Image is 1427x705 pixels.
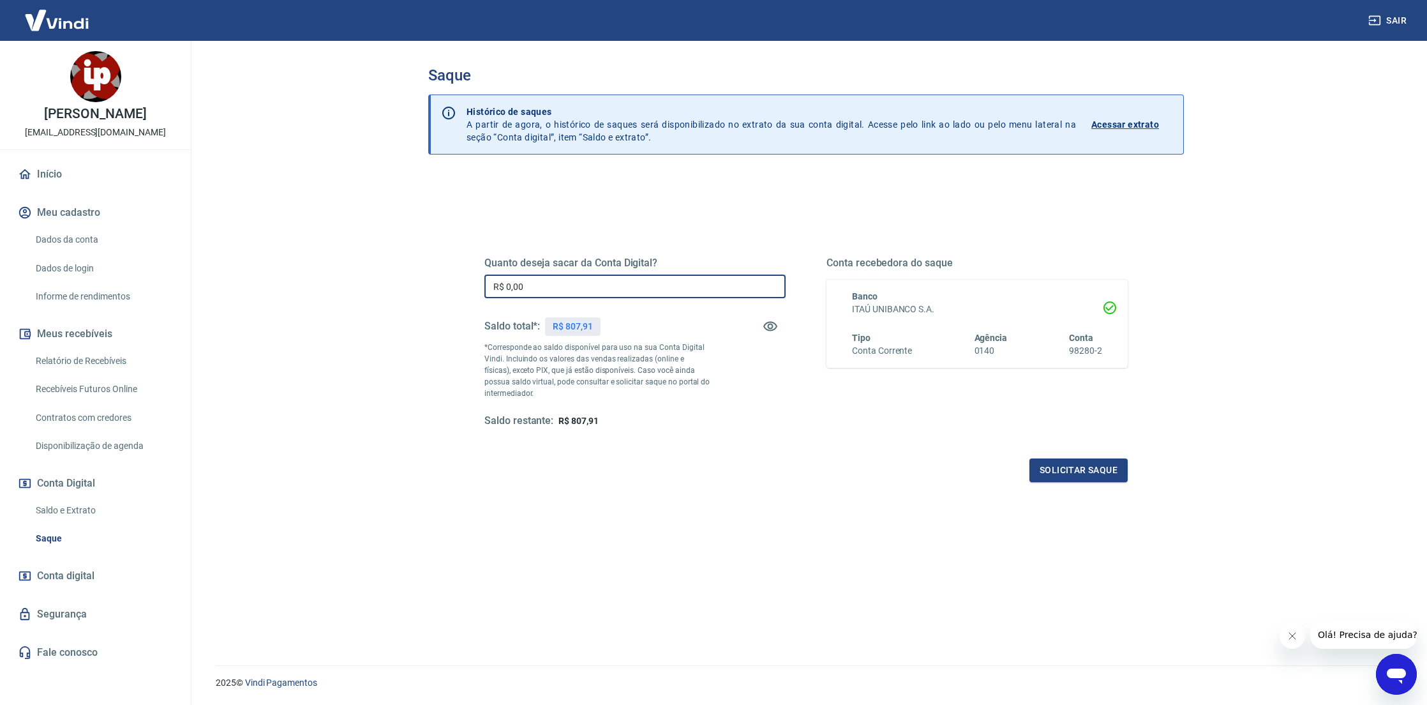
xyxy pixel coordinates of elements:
span: R$ 807,91 [558,416,599,426]
a: Relatório de Recebíveis [31,348,176,374]
a: Conta digital [15,562,176,590]
h6: Conta Corrente [852,344,912,358]
h5: Conta recebedora do saque [826,257,1128,269]
p: Histórico de saques [467,105,1076,118]
button: Sair [1366,9,1412,33]
iframe: Mensagem da empresa [1310,621,1417,649]
h5: Quanto deseja sacar da Conta Digital? [484,257,786,269]
iframe: Botão para abrir a janela de mensagens [1376,654,1417,695]
p: [PERSON_NAME] [44,107,146,121]
span: Olá! Precisa de ajuda? [8,9,107,19]
a: Saque [31,526,176,552]
a: Início [15,160,176,188]
a: Saldo e Extrato [31,497,176,524]
span: Conta [1069,333,1093,343]
p: A partir de agora, o histórico de saques será disponibilizado no extrato da sua conta digital. Ac... [467,105,1076,144]
button: Solicitar saque [1029,459,1128,482]
h5: Saldo restante: [484,414,553,428]
a: Vindi Pagamentos [245,678,317,688]
a: Contratos com credores [31,405,176,431]
p: [EMAIL_ADDRESS][DOMAIN_NAME] [25,126,166,139]
a: Dados de login [31,255,176,282]
a: Dados da conta [31,227,176,253]
span: Tipo [852,333,870,343]
span: Banco [852,291,878,301]
p: *Corresponde ao saldo disponível para uso na sua Conta Digital Vindi. Incluindo os valores das ve... [484,342,710,399]
h5: Saldo total*: [484,320,540,333]
span: Conta digital [37,567,94,585]
button: Conta Digital [15,469,176,497]
h6: ITAÚ UNIBANCO S.A. [852,303,1102,316]
p: R$ 807,91 [553,320,593,333]
a: Fale conosco [15,639,176,667]
h6: 0140 [975,344,1008,358]
a: Recebíveis Futuros Online [31,376,176,402]
a: Disponibilização de agenda [31,433,176,459]
img: Vindi [15,1,98,40]
iframe: Fechar mensagem [1280,623,1305,649]
p: Acessar extrato [1091,118,1159,131]
a: Acessar extrato [1091,105,1173,144]
h6: 98280-2 [1069,344,1102,358]
h3: Saque [428,66,1184,84]
p: 2025 © [216,676,1396,690]
button: Meu cadastro [15,199,176,227]
button: Meus recebíveis [15,320,176,348]
img: 41b24e02-a7ff-435e-9d03-efee608d1931.jpeg [70,51,121,102]
a: Informe de rendimentos [31,284,176,310]
a: Segurança [15,600,176,628]
span: Agência [975,333,1008,343]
